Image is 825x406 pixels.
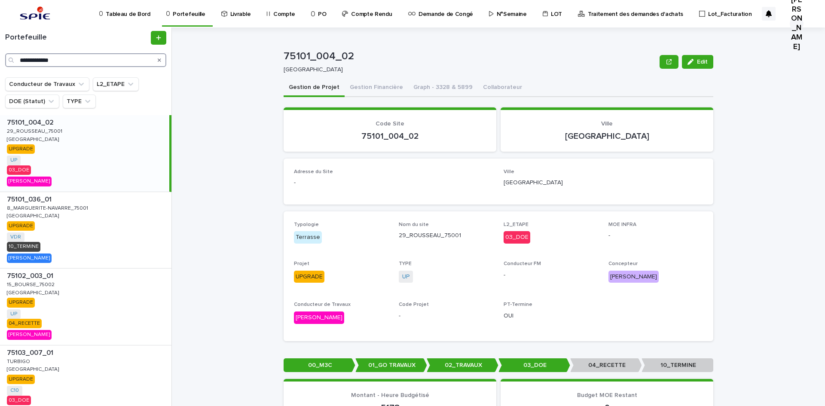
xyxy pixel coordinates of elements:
[294,271,324,283] div: UPGRADE
[294,131,486,141] p: 75101_004_02
[608,222,636,227] span: MOE INFRA
[504,178,703,187] p: [GEOGRAPHIC_DATA]
[284,66,653,73] p: [GEOGRAPHIC_DATA]
[511,131,703,141] p: [GEOGRAPHIC_DATA]
[399,222,429,227] span: Nom du site
[642,358,713,372] p: 10_TERMINE
[498,358,570,372] p: 03_DOE
[478,79,527,97] button: Collaborateur
[504,169,514,174] span: Ville
[608,271,659,283] div: [PERSON_NAME]
[294,302,351,307] span: Conducteur de Travaux
[601,121,613,127] span: Ville
[399,302,429,307] span: Code Projet
[5,77,89,91] button: Conducteur de Travaux
[294,261,309,266] span: Projet
[682,55,713,69] button: Edit
[5,53,166,67] input: Search
[284,50,656,63] p: 75101_004_02
[284,358,355,372] p: 00_M3C
[63,95,96,108] button: TYPE
[7,347,55,357] p: 75103_007_01
[577,392,637,398] span: Budget MOE Restant
[7,117,55,127] p: 75101_004_02
[7,357,32,365] p: TURBIGO
[93,77,139,91] button: L2_ETAPE
[5,33,149,43] h1: Portefeuille
[7,375,35,384] div: UPGRADE
[402,272,409,281] a: UP
[608,261,638,266] span: Concepteur
[7,204,90,211] p: 8_MARGUERITE-NAVARRE_75001
[608,231,703,240] p: -
[7,211,61,219] p: [GEOGRAPHIC_DATA]
[7,177,52,186] div: [PERSON_NAME]
[7,242,40,251] div: 10_TERMINE
[294,169,333,174] span: Adresse du Site
[504,271,598,280] p: -
[7,165,31,175] div: 03_DOE
[284,79,345,97] button: Gestion de Projet
[7,144,35,154] div: UPGRADE
[10,388,19,394] a: C10
[7,280,56,288] p: 15_BOURSE_75002
[790,17,804,31] div: [PERSON_NAME]
[351,392,429,398] span: Montant - Heure Budgétisé
[7,127,64,134] p: 29_ROUSSEAU_75001
[10,311,17,317] a: UP
[7,330,52,339] div: [PERSON_NAME]
[355,358,427,372] p: 01_GO TRAVAUX
[17,5,53,22] img: svstPd6MQfCT1uX1QGkG
[376,121,404,127] span: Code Site
[294,222,319,227] span: Typologie
[345,79,408,97] button: Gestion Financière
[7,135,61,143] p: [GEOGRAPHIC_DATA]
[294,231,322,244] div: Terrasse
[697,59,708,65] span: Edit
[7,365,61,372] p: [GEOGRAPHIC_DATA]
[504,231,530,244] div: 03_DOE
[504,261,541,266] span: Conducteur FM
[7,319,42,328] div: 04_RECETTE
[294,311,344,324] div: [PERSON_NAME]
[408,79,478,97] button: Graph - 3328 & 5899
[399,231,493,240] p: 29_ROUSSEAU_75001
[7,396,31,405] div: 03_DOE
[10,234,21,240] a: VDR
[570,358,642,372] p: 04_RECETTE
[10,157,17,163] a: UP
[504,302,532,307] span: PT-Termine
[7,288,61,296] p: [GEOGRAPHIC_DATA]
[427,358,498,372] p: 02_TRAVAUX
[7,298,35,307] div: UPGRADE
[504,222,529,227] span: L2_ETAPE
[7,253,52,263] div: [PERSON_NAME]
[7,194,53,204] p: 75101_036_01
[7,221,35,231] div: UPGRADE
[294,178,493,187] p: -
[504,311,598,321] p: OUI
[399,261,412,266] span: TYPE
[399,311,493,321] p: -
[5,95,59,108] button: DOE (Statut)
[7,270,55,280] p: 75102_003_01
